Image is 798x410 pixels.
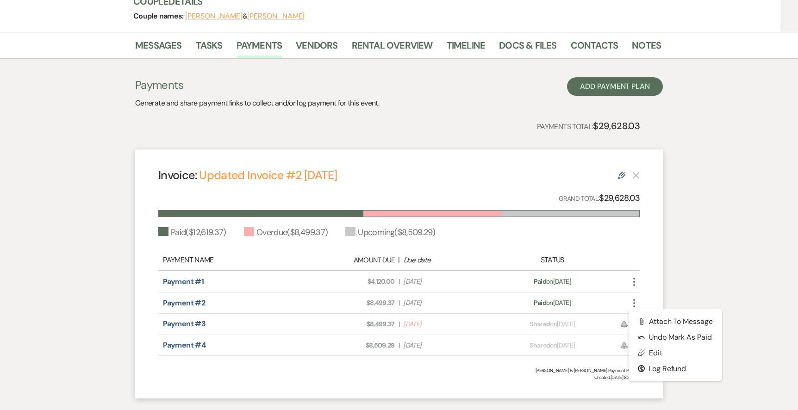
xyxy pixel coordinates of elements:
[629,314,722,329] button: Attach to Message
[403,277,488,286] span: [DATE]
[244,226,328,239] div: Overdue ( $8,499.37 )
[534,277,546,286] span: Paid
[530,341,550,349] span: Shared
[638,365,645,372] span: Dollar Sign
[199,168,337,183] a: Updated Invoice #2 [DATE]
[567,77,663,96] button: Add Payment Plan
[629,345,722,361] a: Edit
[632,171,640,179] button: This payment plan cannot be deleted because it contains links that have been paid through Weven’s...
[135,77,379,93] h3: Payments
[310,319,395,329] span: $8,499.37
[158,226,226,239] div: Paid ( $12,619.37 )
[571,38,618,58] a: Contacts
[345,226,435,239] div: Upcoming ( $8,509.29 )
[163,340,206,350] a: Payment #4
[599,193,640,204] strong: $29,628.03
[163,319,206,329] a: Payment #3
[530,320,550,328] span: Shared
[310,341,395,350] span: $8,509.29
[237,38,282,58] a: Payments
[163,277,204,286] a: Payment #1
[309,255,394,266] div: Amount Due
[404,255,489,266] div: Due date
[493,277,611,286] div: on [DATE]
[305,255,493,266] div: |
[534,298,546,307] span: Paid
[493,341,611,350] div: on [DATE]
[163,298,205,308] a: Payment #2
[310,298,395,308] span: $8,499.37
[158,167,337,183] h4: Invoice:
[399,319,399,329] span: |
[537,118,640,133] p: Payments Total:
[247,12,305,20] button: [PERSON_NAME]
[185,12,243,20] button: [PERSON_NAME]
[399,298,399,308] span: |
[447,38,486,58] a: Timeline
[158,374,640,381] span: Created: [DATE] 8:30 PM
[310,277,395,286] span: $4,120.00
[352,38,433,58] a: Rental Overview
[196,38,223,58] a: Tasks
[493,298,611,308] div: on [DATE]
[163,255,305,266] div: Payment Name
[559,192,640,205] p: Grand Total:
[133,11,185,21] span: Couple names:
[185,12,305,21] span: &
[158,367,640,374] div: [PERSON_NAME] & [PERSON_NAME] Payment Plan #1
[629,360,722,376] button: Dollar SignLog Refund
[632,38,661,58] a: Notes
[499,38,556,58] a: Docs & Files
[403,341,488,350] span: [DATE]
[296,38,337,58] a: Vendors
[403,298,488,308] span: [DATE]
[493,319,611,329] div: on [DATE]
[399,277,399,286] span: |
[399,341,399,350] span: |
[593,120,640,132] strong: $29,628.03
[135,97,379,109] p: Generate and share payment links to collect and/or log payment for this event.
[403,319,488,329] span: [DATE]
[135,38,182,58] a: Messages
[629,329,722,345] button: Undo Mark as Paid
[493,255,611,266] div: Status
